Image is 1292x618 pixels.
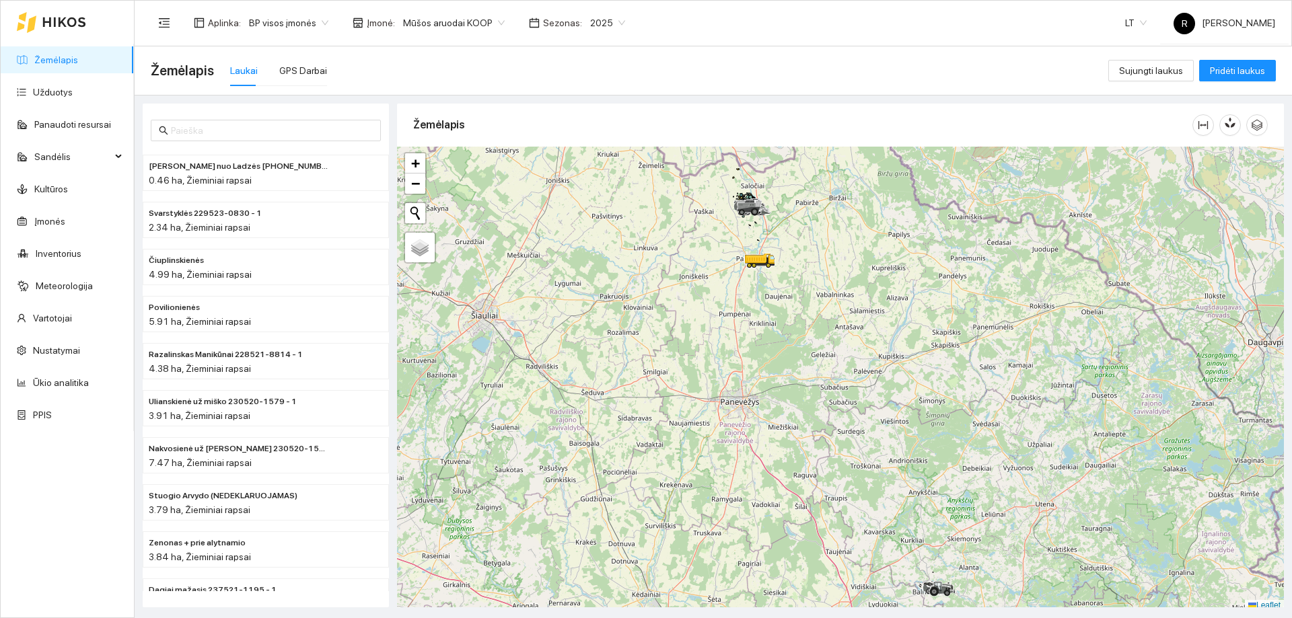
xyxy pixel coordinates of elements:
[149,490,297,502] span: Stuogio Arvydo (NEDEKLARUOJAMAS)
[405,233,435,262] a: Layers
[411,175,420,192] span: −
[34,184,68,194] a: Kultūros
[529,17,540,28] span: calendar
[149,222,250,233] span: 2.34 ha, Žieminiai rapsai
[159,126,168,135] span: search
[230,63,258,78] div: Laukai
[1193,120,1213,130] span: column-width
[33,87,73,98] a: Užduotys
[33,410,52,420] a: PPIS
[151,60,214,81] span: Žemėlapis
[367,15,395,30] span: Įmonė :
[149,207,262,220] span: Svarstyklės 229523-0830 - 1
[171,123,373,138] input: Paieška
[411,155,420,171] span: +
[249,13,328,33] span: BP visos įmonės
[149,363,251,374] span: 4.38 ha, Žieminiai rapsai
[149,584,277,596] span: Dagiai mažasis 237521-1195 - 1
[149,442,329,455] span: Nakvosienė už miško 230520-1579 - 2
[34,54,78,65] a: Žemėlapis
[405,203,425,223] button: Initiate a new search
[208,15,241,30] span: Aplinka :
[543,15,582,30] span: Sezonas :
[149,301,200,314] span: Povilionienės
[151,9,178,36] button: menu-fold
[149,348,303,361] span: Razalinskas Manikūnai 228521-8814 - 1
[149,175,252,186] span: 0.46 ha, Žieminiai rapsai
[353,17,363,28] span: shop
[149,410,250,421] span: 3.91 ha, Žieminiai rapsai
[34,143,111,170] span: Sandėlis
[194,17,205,28] span: layout
[149,269,252,280] span: 4.99 ha, Žieminiai rapsai
[1119,63,1183,78] span: Sujungti laukus
[149,551,251,562] span: 3.84 ha, Žieminiai rapsai
[1108,60,1194,81] button: Sujungti laukus
[1199,65,1276,76] a: Pridėti laukus
[403,13,505,33] span: Mūšos aruodai KOOP
[279,63,327,78] div: GPS Darbai
[1199,60,1276,81] button: Pridėti laukus
[149,395,297,408] span: Ulianskienė už miško 230520-1579 - 1
[149,254,204,267] span: Čiuplinskienės
[1108,65,1194,76] a: Sujungti laukus
[33,377,89,388] a: Ūkio analitika
[1125,13,1147,33] span: LT
[590,13,625,33] span: 2025
[34,119,111,130] a: Panaudoti resursai
[149,504,250,515] span: 3.79 ha, Žieminiai rapsai
[36,248,81,259] a: Inventorius
[149,316,251,327] span: 5.91 ha, Žieminiai rapsai
[158,17,170,29] span: menu-fold
[1210,63,1265,78] span: Pridėti laukus
[33,313,72,323] a: Vartotojai
[149,160,329,173] span: Paškevičiaus Felikso nuo Ladzės (2) 229525-2470 - 2
[33,345,80,356] a: Nustatymai
[1248,601,1281,610] a: Leaflet
[149,457,252,468] span: 7.47 ha, Žieminiai rapsai
[34,216,65,227] a: Įmonės
[405,173,425,194] a: Zoom out
[405,153,425,173] a: Zoom in
[149,537,246,549] span: Zenonas + prie alytnamio
[1192,114,1214,136] button: column-width
[413,106,1192,144] div: Žemėlapis
[1182,13,1188,34] span: R
[1174,17,1275,28] span: [PERSON_NAME]
[36,280,93,291] a: Meteorologija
